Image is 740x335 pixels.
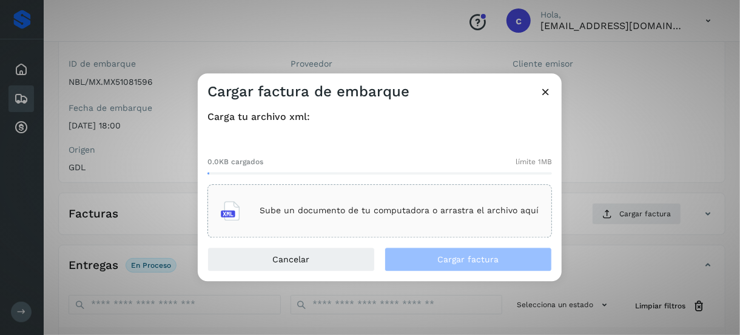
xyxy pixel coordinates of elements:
[207,156,263,167] span: 0.0KB cargados
[207,111,552,122] h4: Carga tu archivo xml:
[516,156,552,167] span: límite 1MB
[260,206,539,216] p: Sube un documento de tu computadora o arrastra el archivo aquí
[438,255,499,264] span: Cargar factura
[273,255,310,264] span: Cancelar
[207,247,375,271] button: Cancelar
[207,83,409,101] h3: Cargar factura de embarque
[385,247,552,271] button: Cargar factura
